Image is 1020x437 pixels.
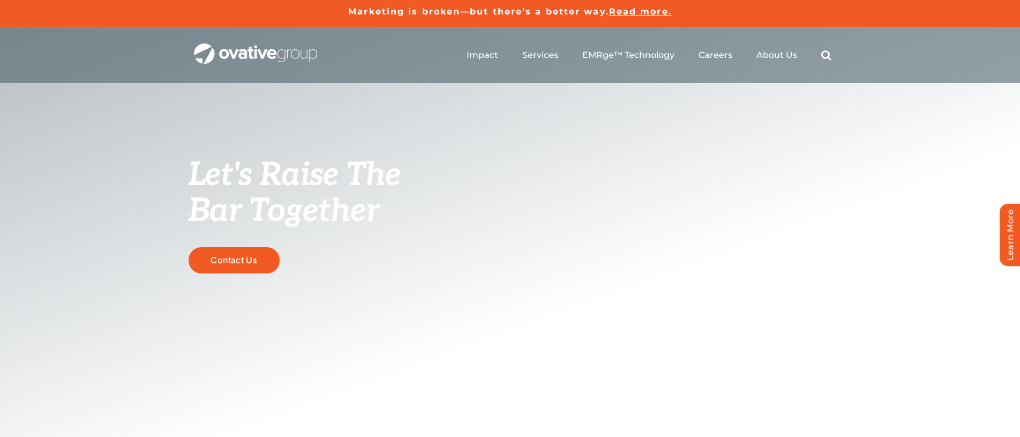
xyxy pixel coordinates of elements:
a: Careers [699,50,732,61]
a: Search [821,50,831,61]
span: Let's Raise The [189,156,401,195]
span: Bar Together [189,192,379,231]
a: Marketing is broken—but there’s a better way. [348,6,609,17]
a: About Us [756,50,797,61]
nav: Menu [467,38,831,72]
span: Contact Us [211,255,257,265]
a: Contact Us [189,247,280,273]
a: EMRge™ Technology [582,50,674,61]
a: OG_Full_horizontal_WHT [194,42,317,53]
a: Read more. [609,6,672,17]
a: Services [522,50,558,61]
a: Impact [467,50,498,61]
